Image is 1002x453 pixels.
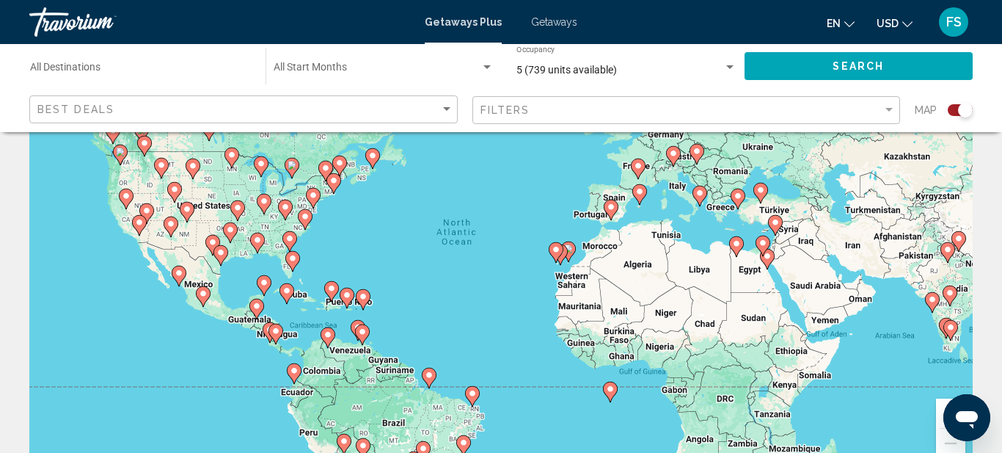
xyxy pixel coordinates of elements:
span: Best Deals [37,104,114,115]
a: Getaways Plus [425,16,502,28]
button: Change language [827,12,855,34]
span: Map [915,100,937,120]
button: Change currency [877,12,913,34]
button: Filter [472,95,901,126]
button: Zoom in [936,399,965,428]
button: Search [745,52,973,79]
span: en [827,18,841,29]
span: Filters [480,104,530,116]
iframe: Button to launch messaging window [943,394,990,441]
span: USD [877,18,899,29]
mat-select: Sort by [37,104,453,116]
a: Getaways [531,16,577,28]
button: User Menu [935,7,973,37]
a: Travorium [29,7,410,37]
span: FS [946,15,962,29]
span: 5 (739 units available) [516,64,617,76]
span: Search [833,61,884,73]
